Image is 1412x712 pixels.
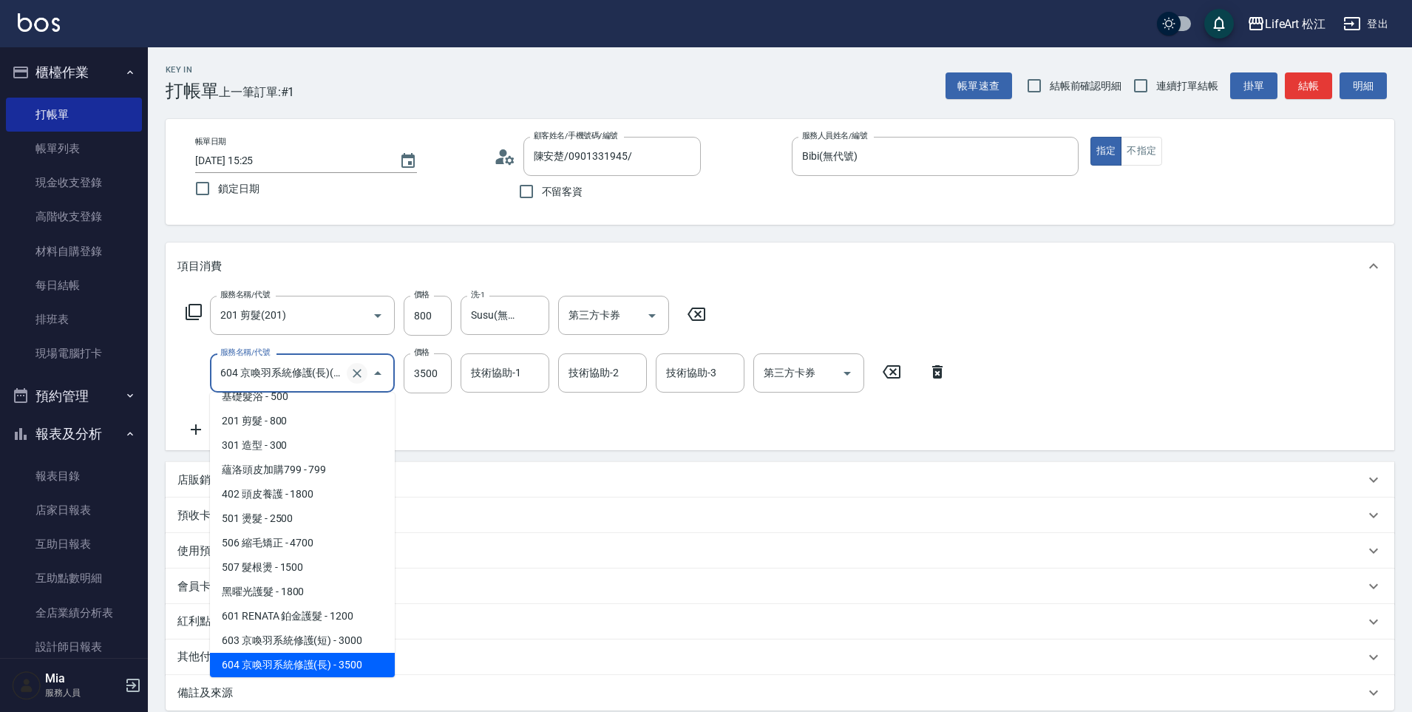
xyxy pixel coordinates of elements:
a: 設計師日報表 [6,630,142,664]
span: 201 剪髮 - 800 [210,409,395,433]
div: 紅利點數剩餘點數: 0 [166,604,1394,640]
p: 會員卡銷售 [177,579,233,594]
button: 指定 [1090,137,1122,166]
button: Open [640,304,664,328]
div: 項目消費 [166,243,1394,290]
p: 備註及來源 [177,685,233,701]
button: LifeArt 松江 [1241,9,1332,39]
h3: 打帳單 [166,81,219,101]
p: 項目消費 [177,259,222,274]
img: Logo [18,13,60,32]
a: 高階收支登錄 [6,200,142,234]
span: 402 頭皮養護 - 1800 [210,482,395,506]
button: 帳單速查 [946,72,1012,100]
p: 紅利點數 [177,614,265,630]
button: 明細 [1340,72,1387,100]
button: Clear [347,363,367,384]
span: 結帳前確認明細 [1050,78,1122,94]
a: 現場電腦打卡 [6,336,142,370]
span: 603 京喚羽系統修護(短) - 3000 [210,628,395,653]
label: 帳單日期 [195,136,226,147]
p: 預收卡販賣 [177,508,233,523]
span: 蘊洛頭皮加購799 - 799 [210,458,395,482]
button: 報表及分析 [6,415,142,453]
span: 604 京喚羽系統修護(長) - 3500 [210,653,395,677]
div: 預收卡販賣 [166,498,1394,533]
a: 全店業績分析表 [6,596,142,630]
button: 櫃檯作業 [6,53,142,92]
img: Person [12,671,41,700]
span: 601 RENATA 鉑金護髮 - 1200 [210,604,395,628]
label: 服務名稱/代號 [220,289,270,300]
span: 基礎髮浴 - 500 [210,384,395,409]
a: 材料自購登錄 [6,234,142,268]
label: 服務人員姓名/編號 [802,130,867,141]
a: 報表目錄 [6,459,142,493]
label: 價格 [414,289,430,300]
p: 其他付款方式 [177,649,313,665]
a: 互助日報表 [6,527,142,561]
button: Open [366,304,390,328]
a: 排班表 [6,302,142,336]
button: Open [835,362,859,385]
button: Close [366,362,390,385]
a: 帳單列表 [6,132,142,166]
span: 不留客資 [542,184,583,200]
span: 上一筆訂單:#1 [219,83,295,101]
span: 連續打單結帳 [1156,78,1218,94]
span: 605米樂絲護髮 - 1500 [210,677,395,702]
span: 黑曜光護髮 - 1800 [210,580,395,604]
span: 301 造型 - 300 [210,433,395,458]
h5: Mia [45,671,121,686]
a: 互助點數明細 [6,561,142,595]
div: 其他付款方式入金可用餘額: 0 [166,640,1394,675]
h2: Key In [166,65,219,75]
span: 507 髮根燙 - 1500 [210,555,395,580]
div: 會員卡銷售 [166,569,1394,604]
p: 店販銷售 [177,472,222,488]
a: 每日結帳 [6,268,142,302]
a: 店家日報表 [6,493,142,527]
label: 顧客姓名/手機號碼/編號 [534,130,618,141]
div: 備註及來源 [166,675,1394,711]
div: 店販銷售 [166,462,1394,498]
div: LifeArt 松江 [1265,15,1326,33]
p: 服務人員 [45,686,121,699]
label: 洗-1 [471,289,485,300]
p: 使用預收卡 [177,543,233,559]
button: 結帳 [1285,72,1332,100]
input: YYYY/MM/DD hh:mm [195,149,384,173]
span: 501 燙髮 - 2500 [210,506,395,531]
a: 現金收支登錄 [6,166,142,200]
div: 使用預收卡 [166,533,1394,569]
button: 登出 [1337,10,1394,38]
button: 掛單 [1230,72,1277,100]
span: 506 縮毛矯正 - 4700 [210,531,395,555]
label: 服務名稱/代號 [220,347,270,358]
label: 價格 [414,347,430,358]
button: 預約管理 [6,377,142,416]
span: 鎖定日期 [218,181,259,197]
a: 打帳單 [6,98,142,132]
button: save [1204,9,1234,38]
button: 不指定 [1121,137,1162,166]
button: Choose date, selected date is 2025-08-21 [390,143,426,179]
